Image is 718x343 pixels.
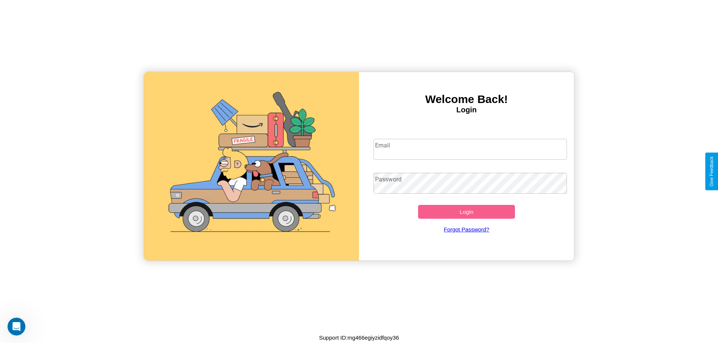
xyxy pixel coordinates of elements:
[319,333,399,343] p: Support ID: mg466egiyzidfqoy36
[7,318,25,336] iframe: Intercom live chat
[359,93,574,106] h3: Welcome Back!
[370,219,564,240] a: Forgot Password?
[418,205,515,219] button: Login
[709,156,714,187] div: Give Feedback
[359,106,574,114] h4: Login
[144,72,359,261] img: gif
